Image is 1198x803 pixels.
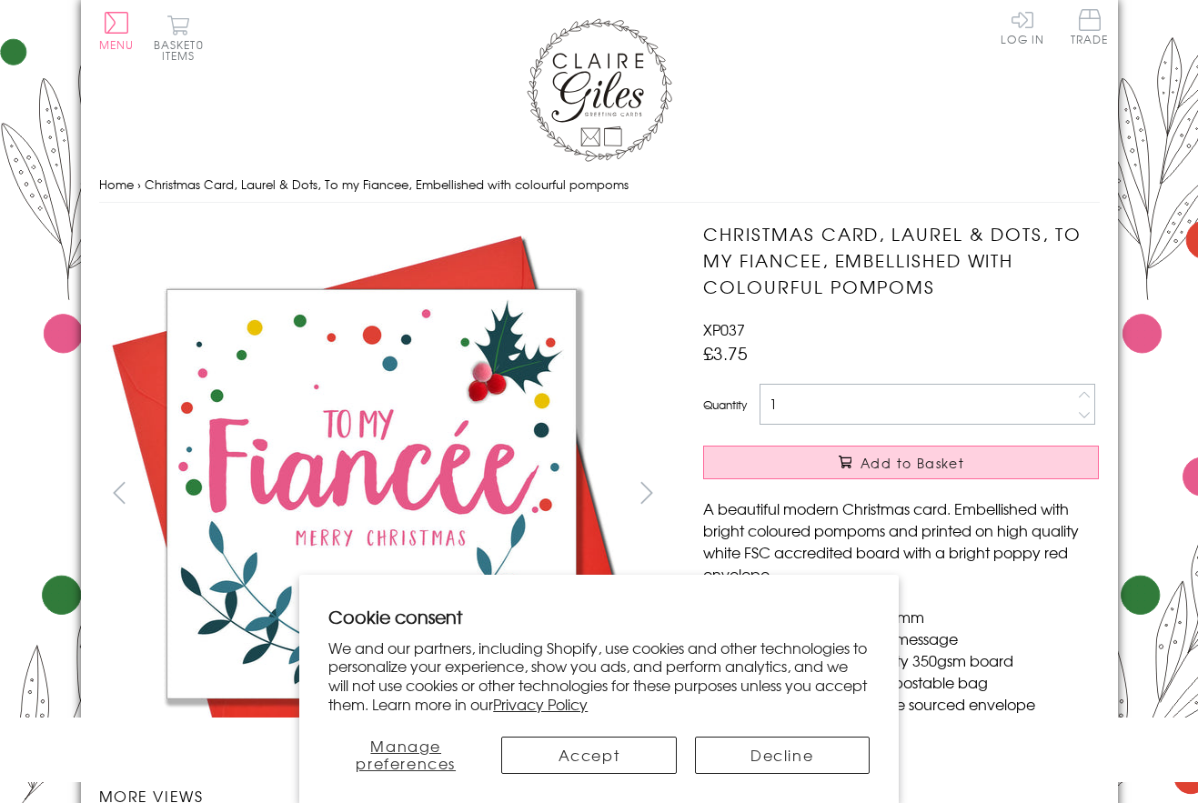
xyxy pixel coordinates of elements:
[703,446,1099,479] button: Add to Basket
[99,166,1100,204] nav: breadcrumbs
[721,606,1099,627] li: Dimensions: 150mm x 150mm
[703,340,748,366] span: £3.75
[501,737,676,774] button: Accept
[721,627,1099,649] li: Blank inside for your own message
[721,715,1099,737] li: Can be sent with Royal Mail standard letter stamps
[721,693,1099,715] li: With matching sustainable sourced envelope
[162,36,204,64] span: 0 items
[99,176,134,193] a: Home
[721,649,1099,671] li: Printed in the U.K on quality 350gsm board
[137,176,141,193] span: ›
[861,454,964,472] span: Add to Basket
[703,396,747,413] label: Quantity
[493,693,588,715] a: Privacy Policy
[145,176,629,193] span: Christmas Card, Laurel & Dots, To my Fiancee, Embellished with colourful pompoms
[98,221,644,767] img: Christmas Card, Laurel & Dots, To my Fiancee, Embellished with colourful pompoms
[1071,9,1109,48] a: Trade
[328,638,870,714] p: We and our partners, including Shopify, use cookies and other technologies to personalize your ex...
[703,318,745,340] span: XP037
[721,671,1099,693] li: Comes wrapped in Compostable bag
[356,735,456,774] span: Manage preferences
[99,472,140,513] button: prev
[99,36,135,53] span: Menu
[703,497,1099,585] p: A beautiful modern Christmas card. Embellished with bright coloured pompoms and printed on high q...
[328,737,483,774] button: Manage preferences
[626,472,667,513] button: next
[99,12,135,50] button: Menu
[695,737,870,774] button: Decline
[1001,9,1044,45] a: Log In
[1071,9,1109,45] span: Trade
[154,15,204,61] button: Basket0 items
[527,18,672,162] img: Claire Giles Greetings Cards
[703,221,1099,299] h1: Christmas Card, Laurel & Dots, To my Fiancee, Embellished with colourful pompoms
[328,604,870,629] h2: Cookie consent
